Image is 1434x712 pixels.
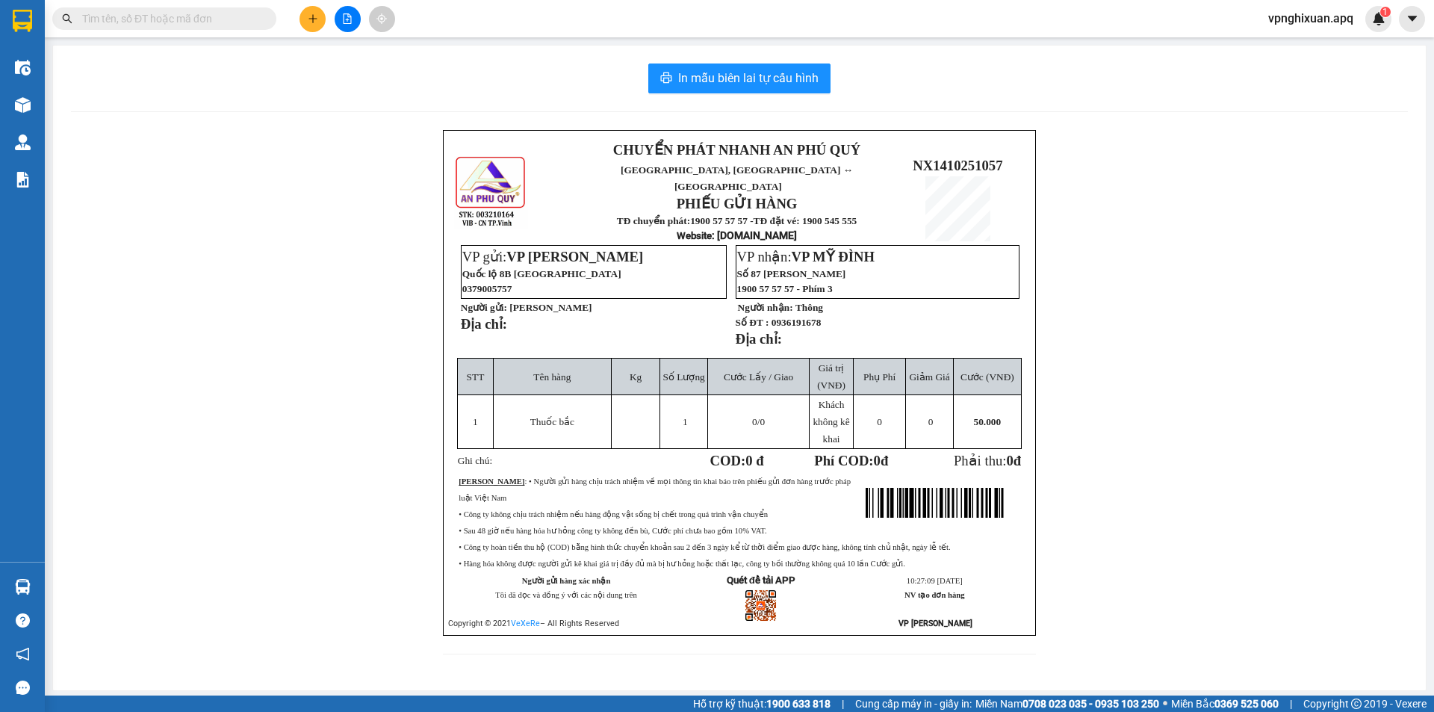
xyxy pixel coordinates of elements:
strong: VP [PERSON_NAME] [898,619,972,628]
span: 0 [928,416,934,427]
strong: Người gửi: [461,302,507,313]
strong: CHUYỂN PHÁT NHANH AN PHÚ QUÝ [25,12,132,61]
strong: PHIẾU GỬI HÀNG [677,196,798,211]
span: 0 [874,453,881,468]
sup: 1 [1380,7,1391,17]
span: | [842,696,844,712]
span: Kg [630,371,642,383]
strong: 0708 023 035 - 0935 103 250 [1022,698,1159,710]
strong: Địa chỉ: [736,331,782,347]
img: warehouse-icon [15,60,31,75]
span: • Hàng hóa không được người gửi kê khai giá trị đầy đủ mà bị hư hỏng hoặc thất lạc, công ty bồi t... [459,560,905,568]
img: icon-new-feature [1372,12,1385,25]
span: message [16,681,30,695]
span: 0 [752,416,757,427]
span: VP [PERSON_NAME] [506,249,643,264]
span: Quốc lộ 8B [GEOGRAPHIC_DATA] [462,268,621,279]
span: • Công ty hoàn tiền thu hộ (COD) bằng hình thức chuyển khoản sau 2 đến 3 ngày kể từ thời điểm gia... [459,543,950,551]
button: aim [369,6,395,32]
span: VP nhận: [737,249,875,264]
span: vpnghixuan.apq [1256,9,1365,28]
span: printer [660,72,672,86]
strong: : [DOMAIN_NAME] [677,229,797,241]
button: printerIn mẫu biên lai tự cấu hình [648,64,831,93]
span: plus [308,13,318,24]
img: solution-icon [15,172,31,188]
span: 1 [1382,7,1388,17]
span: [PERSON_NAME] [509,302,592,313]
button: caret-down [1399,6,1425,32]
span: 0 đ [745,453,763,468]
strong: Quét để tải APP [727,575,795,586]
img: warehouse-icon [15,97,31,113]
span: 10:27:09 [DATE] [907,577,963,585]
span: STT [467,371,485,383]
span: Cước (VNĐ) [960,371,1014,383]
input: Tìm tên, số ĐT hoặc mã đơn [82,10,258,27]
span: Cung cấp máy in - giấy in: [855,696,972,712]
span: file-add [342,13,353,24]
strong: NV tạo đơn hàng [904,591,964,599]
span: question-circle [16,613,30,628]
span: Tên hàng [533,371,571,383]
span: • Công ty không chịu trách nhiệm nếu hàng động vật sống bị chết trong quá trình vận chuyển [459,510,768,518]
span: aim [376,13,387,24]
span: 1900 57 57 57 - Phím 3 [737,283,833,294]
strong: 1900 633 818 [766,698,831,710]
span: Thuốc bắc [530,416,574,427]
img: logo [7,81,21,155]
span: Tôi đã đọc và đồng ý với các nội dung trên [495,591,637,599]
span: Miền Nam [975,696,1159,712]
span: đ [1014,453,1021,468]
span: search [62,13,72,24]
img: logo [454,155,528,229]
span: [GEOGRAPHIC_DATA], [GEOGRAPHIC_DATA] ↔ [GEOGRAPHIC_DATA] [621,164,853,192]
span: /0 [752,416,765,427]
span: 0379005757 [462,283,512,294]
strong: [PERSON_NAME] [459,477,524,486]
span: Giảm Giá [909,371,949,383]
a: VeXeRe [511,619,540,628]
strong: TĐ chuyển phát: [617,215,690,226]
span: Giá trị (VNĐ) [817,362,845,391]
strong: Số ĐT : [736,317,769,328]
img: warehouse-icon [15,579,31,595]
span: notification [16,647,30,661]
span: 1 [683,416,688,427]
span: Phải thu: [954,453,1021,468]
span: : • Người gửi hàng chịu trách nhiệm về mọi thông tin khai báo trên phiếu gửi đơn hàng trước pháp ... [459,477,851,502]
button: file-add [335,6,361,32]
span: Số Lượng [663,371,705,383]
span: Website [677,230,712,241]
span: 0936191678 [772,317,822,328]
span: Cước Lấy / Giao [724,371,793,383]
span: 0 [877,416,882,427]
span: Thông [795,302,823,313]
strong: TĐ đặt vé: 1900 545 555 [754,215,857,226]
strong: Địa chỉ: [461,316,507,332]
strong: COD: [710,453,764,468]
strong: Người gửi hàng xác nhận [522,577,611,585]
strong: Phí COD: đ [814,453,888,468]
span: VP gửi: [462,249,643,264]
strong: CHUYỂN PHÁT NHANH AN PHÚ QUÝ [613,142,860,158]
span: caret-down [1406,12,1419,25]
strong: 0369 525 060 [1214,698,1279,710]
span: 1 [473,416,478,427]
strong: 1900 57 57 57 - [690,215,753,226]
img: logo-vxr [13,10,32,32]
span: NX1410251057 [913,158,1002,173]
span: 50.000 [974,416,1002,427]
span: Copyright © 2021 – All Rights Reserved [448,619,619,628]
span: VP MỸ ĐÌNH [792,249,875,264]
span: Ghi chú: [458,455,492,466]
span: Hỗ trợ kỹ thuật: [693,696,831,712]
span: Số 87 [PERSON_NAME] [737,268,846,279]
span: In mẫu biên lai tự cấu hình [678,69,819,87]
span: 0 [1006,453,1013,468]
span: Phụ Phí [863,371,896,383]
span: Miền Bắc [1171,696,1279,712]
span: [GEOGRAPHIC_DATA], [GEOGRAPHIC_DATA] ↔ [GEOGRAPHIC_DATA] [23,64,134,114]
span: Khách không kê khai [813,399,849,445]
button: plus [299,6,326,32]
